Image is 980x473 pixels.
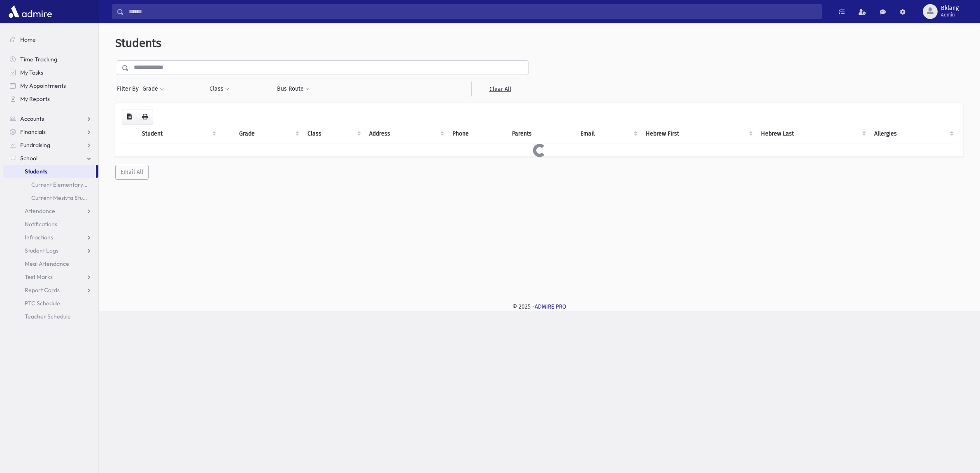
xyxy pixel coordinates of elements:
[3,33,98,46] a: Home
[25,220,57,228] span: Notifications
[3,270,98,283] a: Test Marks
[3,244,98,257] a: Student Logs
[3,297,98,310] a: PTC Schedule
[25,286,60,294] span: Report Cards
[115,165,149,180] button: Email All
[209,82,230,96] button: Class
[756,124,870,143] th: Hebrew Last
[115,36,161,50] span: Students
[20,155,37,162] span: School
[20,69,43,76] span: My Tasks
[941,5,959,12] span: Bklang
[20,36,36,43] span: Home
[20,115,44,122] span: Accounts
[25,168,47,175] span: Students
[117,84,142,93] span: Filter By
[3,79,98,92] a: My Appointments
[869,124,957,143] th: Allergies
[447,124,507,143] th: Phone
[7,3,54,20] img: AdmirePro
[20,128,46,136] span: Financials
[641,124,756,143] th: Hebrew First
[3,231,98,244] a: Infractions
[25,207,55,215] span: Attendance
[3,152,98,165] a: School
[471,82,528,96] a: Clear All
[112,302,967,311] div: © 2025 -
[25,313,71,320] span: Teacher Schedule
[941,12,959,18] span: Admin
[234,124,303,143] th: Grade
[3,178,98,191] a: Current Elementary Students
[142,82,164,96] button: Grade
[575,124,641,143] th: Email
[507,124,575,143] th: Parents
[3,191,98,204] a: Current Mesivta Students
[3,53,98,66] a: Time Tracking
[124,4,822,19] input: Search
[277,82,310,96] button: Bus Route
[3,138,98,152] a: Fundraising
[3,165,96,178] a: Students
[20,56,57,63] span: Time Tracking
[122,110,137,124] button: CSV
[3,66,98,79] a: My Tasks
[3,92,98,105] a: My Reports
[3,125,98,138] a: Financials
[137,110,153,124] button: Print
[20,82,66,89] span: My Appointments
[3,112,98,125] a: Accounts
[3,218,98,231] a: Notifications
[20,95,50,103] span: My Reports
[535,303,566,310] a: ADMIRE PRO
[20,141,50,149] span: Fundraising
[303,124,365,143] th: Class
[3,257,98,270] a: Meal Attendance
[3,204,98,218] a: Attendance
[25,260,69,267] span: Meal Attendance
[3,283,98,297] a: Report Cards
[137,124,219,143] th: Student
[25,273,53,281] span: Test Marks
[364,124,447,143] th: Address
[25,247,58,254] span: Student Logs
[3,310,98,323] a: Teacher Schedule
[25,234,53,241] span: Infractions
[25,300,60,307] span: PTC Schedule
